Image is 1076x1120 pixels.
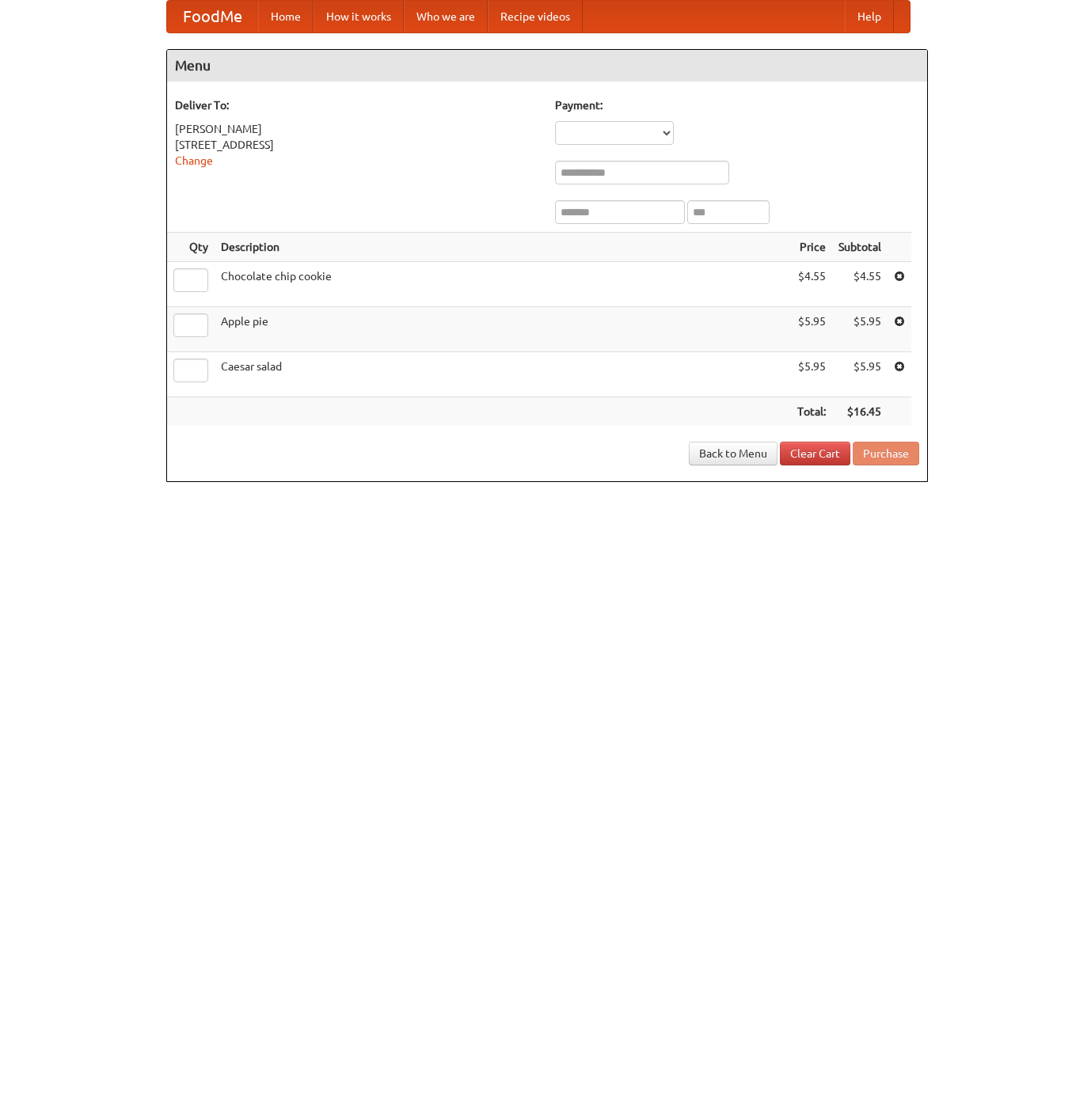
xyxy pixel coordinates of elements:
[689,442,778,465] a: Back to Menu
[791,397,832,427] th: Total:
[832,307,888,352] td: $5.95
[832,233,888,262] th: Subtotal
[175,121,539,137] div: [PERSON_NAME]
[215,262,791,307] td: Chocolate chip cookie
[215,233,791,262] th: Description
[175,97,539,113] h5: Deliver To:
[175,137,539,153] div: [STREET_ADDRESS]
[167,50,927,82] h4: Menu
[488,1,583,32] a: Recipe videos
[258,1,314,32] a: Home
[175,154,213,167] a: Change
[791,307,832,352] td: $5.95
[791,233,832,262] th: Price
[314,1,404,32] a: How it works
[791,352,832,397] td: $5.95
[215,307,791,352] td: Apple pie
[167,233,215,262] th: Qty
[832,262,888,307] td: $4.55
[404,1,488,32] a: Who we are
[215,352,791,397] td: Caesar salad
[555,97,919,113] h5: Payment:
[780,442,850,465] a: Clear Cart
[832,352,888,397] td: $5.95
[832,397,888,427] th: $16.45
[167,1,258,32] a: FoodMe
[791,262,832,307] td: $4.55
[853,442,919,465] button: Purchase
[845,1,894,32] a: Help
